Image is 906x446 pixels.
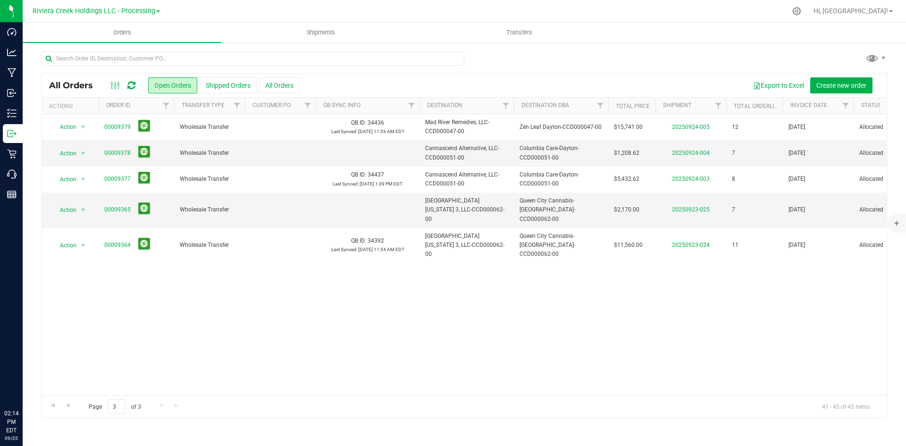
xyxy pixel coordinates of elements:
[252,102,291,109] a: Customer PO
[732,123,738,132] span: 12
[331,129,357,134] span: Last Synced:
[23,23,221,42] a: Orders
[358,129,404,134] span: [DATE] 11:53 AM EDT
[104,205,131,214] a: 00009365
[7,149,17,159] inline-svg: Retail
[520,144,603,162] span: Columbia Care-Dayton-CCD000051-00
[294,28,348,37] span: Shipments
[732,241,738,250] span: 11
[7,169,17,179] inline-svg: Call Center
[200,77,257,93] button: Shipped Orders
[101,28,144,37] span: Orders
[790,102,827,109] a: Invoice Date
[425,144,508,162] span: Cannascend Alternative, LLC-CCD000051-00
[672,176,710,182] a: 20250924-003
[816,82,866,89] span: Create new order
[300,98,316,114] a: Filter
[104,175,131,184] a: 00009377
[51,239,77,252] span: Action
[425,196,508,224] span: [GEOGRAPHIC_DATA] [US_STATE] 3, LLC-CCD000062-00
[520,170,603,188] span: Columbia Care-Dayton-CCD000051-00
[4,435,18,442] p: 09/25
[672,124,710,130] a: 20250924-005
[51,147,77,160] span: Action
[46,399,60,412] a: Go to the first page
[33,7,155,15] span: Riviera Creek Holdings LLC - Processing
[520,123,603,132] span: Zen Leaf Dayton-CCD000047-00
[420,23,619,42] a: Transfers
[7,27,17,37] inline-svg: Dashboard
[734,103,785,109] a: Total Orderlines
[789,175,805,184] span: [DATE]
[814,399,877,413] span: 41 - 45 of 45 items
[323,102,361,109] a: QB Sync Info
[351,237,366,244] span: QB ID:
[77,239,89,252] span: select
[861,102,881,109] a: Status
[494,28,545,37] span: Transfers
[7,48,17,57] inline-svg: Analytics
[4,409,18,435] p: 02:14 PM EDT
[221,23,420,42] a: Shipments
[614,123,643,132] span: $15,741.00
[368,171,384,178] span: 34437
[498,98,514,114] a: Filter
[732,149,735,158] span: 7
[427,102,462,109] a: Destination
[358,247,404,252] span: [DATE] 11:54 AM EDT
[180,123,239,132] span: Wholesale Transfer
[838,98,854,114] a: Filter
[732,205,735,214] span: 7
[672,150,710,156] a: 20250924-004
[663,102,691,109] a: Shipment
[791,7,803,16] div: Manage settings
[180,241,239,250] span: Wholesale Transfer
[7,190,17,199] inline-svg: Reports
[7,88,17,98] inline-svg: Inbound
[711,98,726,114] a: Filter
[333,181,359,186] span: Last Synced:
[104,241,131,250] a: 00009364
[593,98,608,114] a: Filter
[425,118,508,136] span: Mad River Remedies, LLC-CCD000047-00
[789,149,805,158] span: [DATE]
[77,173,89,186] span: select
[49,103,95,109] div: Actions
[351,171,366,178] span: QB ID:
[182,102,225,109] a: Transfer Type
[614,149,639,158] span: $1,208.62
[49,80,102,91] span: All Orders
[9,370,38,399] iframe: Resource center
[51,203,77,217] span: Action
[106,102,130,109] a: Order ID
[425,170,508,188] span: Cannascend Alternative, LLC-CCD000051-00
[672,206,710,213] a: 20250923-025
[104,149,131,158] a: 00009378
[614,205,639,214] span: $2,170.00
[259,77,300,93] button: All Orders
[77,120,89,134] span: select
[7,129,17,138] inline-svg: Outbound
[425,232,508,259] span: [GEOGRAPHIC_DATA] [US_STATE] 3, LLC-CCD000062-00
[331,247,357,252] span: Last Synced:
[42,51,464,66] input: Search Order ID, Destination, Customer PO...
[351,119,366,126] span: QB ID:
[814,7,888,15] span: Hi, [GEOGRAPHIC_DATA]!
[180,205,239,214] span: Wholesale Transfer
[7,68,17,77] inline-svg: Manufacturing
[520,232,603,259] span: Queen City Cannabis-[GEOGRAPHIC_DATA]-CCD000062-00
[180,149,239,158] span: Wholesale Transfer
[404,98,419,114] a: Filter
[368,119,384,126] span: 34436
[360,181,403,186] span: [DATE] 1:39 PM EDT
[747,77,810,93] button: Export to Excel
[614,175,639,184] span: $5,432.62
[7,109,17,118] inline-svg: Inventory
[148,77,197,93] button: Open Orders
[229,98,245,114] a: Filter
[81,399,149,414] span: Page of 3
[732,175,735,184] span: 8
[789,123,805,132] span: [DATE]
[810,77,872,93] button: Create new order
[159,98,174,114] a: Filter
